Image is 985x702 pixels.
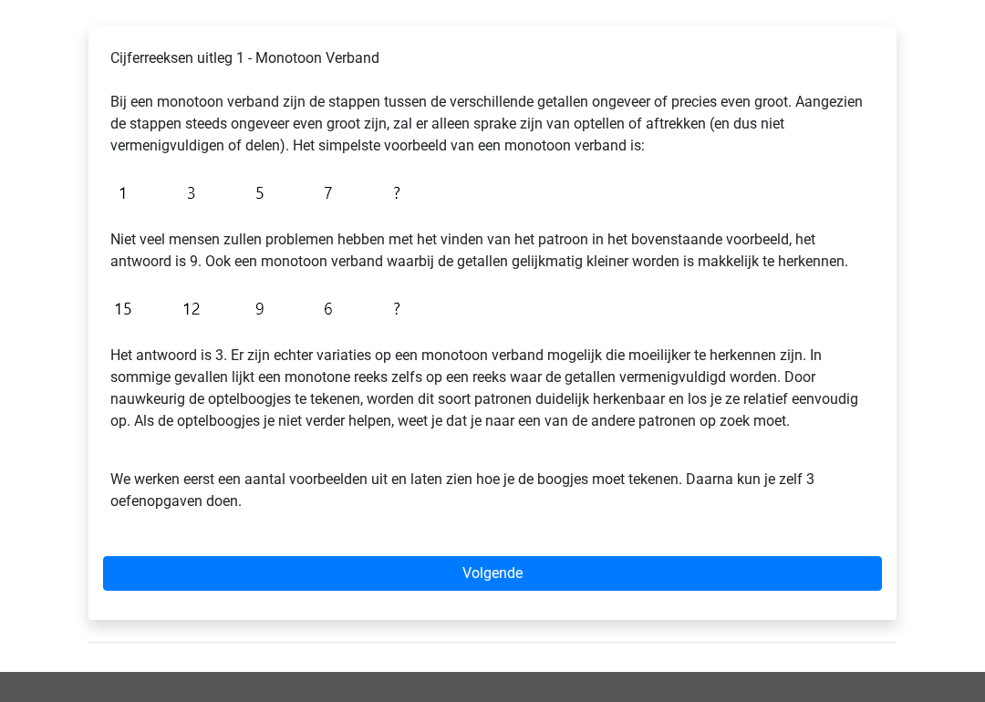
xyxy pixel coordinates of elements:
a: Volgende [103,557,882,592]
p: Cijferreeksen uitleg 1 - Monotoon Verband Bij een monotoon verband zijn de stappen tussen de vers... [110,48,875,158]
p: Het antwoord is 3. Er zijn echter variaties op een monotoon verband mogelijk die moeilijker te he... [110,346,875,433]
p: We werken eerst een aantal voorbeelden uit en laten zien hoe je de boogjes moet tekenen. Daarna k... [110,448,875,513]
p: Niet veel mensen zullen problemen hebben met het vinden van het patroon in het bovenstaande voorb... [110,230,875,274]
img: Figure sequences Example 1.png [110,172,410,215]
img: Figure sequences Example 2.png [110,288,410,331]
